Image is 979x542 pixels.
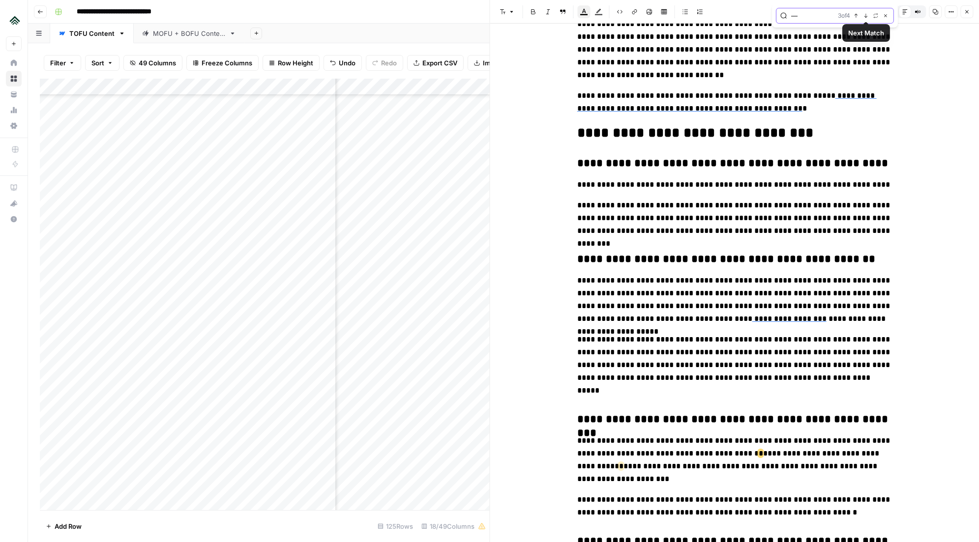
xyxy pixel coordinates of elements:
[55,521,82,531] span: Add Row
[263,55,320,71] button: Row Height
[374,518,417,534] div: 125 Rows
[6,180,22,196] a: AirOps Academy
[6,118,22,134] a: Settings
[422,58,457,68] span: Export CSV
[134,24,244,43] a: MOFU + BOFU Content
[6,196,22,211] button: What's new?
[6,8,22,32] button: Workspace: Uplisting
[6,196,21,211] div: What's new?
[85,55,119,71] button: Sort
[69,29,115,38] div: TOFU Content
[6,55,22,71] a: Home
[6,71,22,86] a: Browse
[6,211,22,227] button: Help + Support
[366,55,403,71] button: Redo
[50,24,134,43] a: TOFU Content
[339,58,356,68] span: Undo
[791,11,834,21] input: Search
[44,55,81,71] button: Filter
[278,58,313,68] span: Row Height
[123,55,182,71] button: 49 Columns
[324,55,362,71] button: Undo
[40,518,88,534] button: Add Row
[91,58,104,68] span: Sort
[6,11,24,29] img: Uplisting Logo
[186,55,259,71] button: Freeze Columns
[6,102,22,118] a: Usage
[153,29,225,38] div: MOFU + BOFU Content
[468,55,525,71] button: Import CSV
[139,58,176,68] span: 49 Columns
[838,11,850,20] span: 3 of 4
[50,58,66,68] span: Filter
[407,55,464,71] button: Export CSV
[417,518,490,534] div: 18/49 Columns
[483,58,518,68] span: Import CSV
[202,58,252,68] span: Freeze Columns
[381,58,397,68] span: Redo
[6,86,22,102] a: Your Data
